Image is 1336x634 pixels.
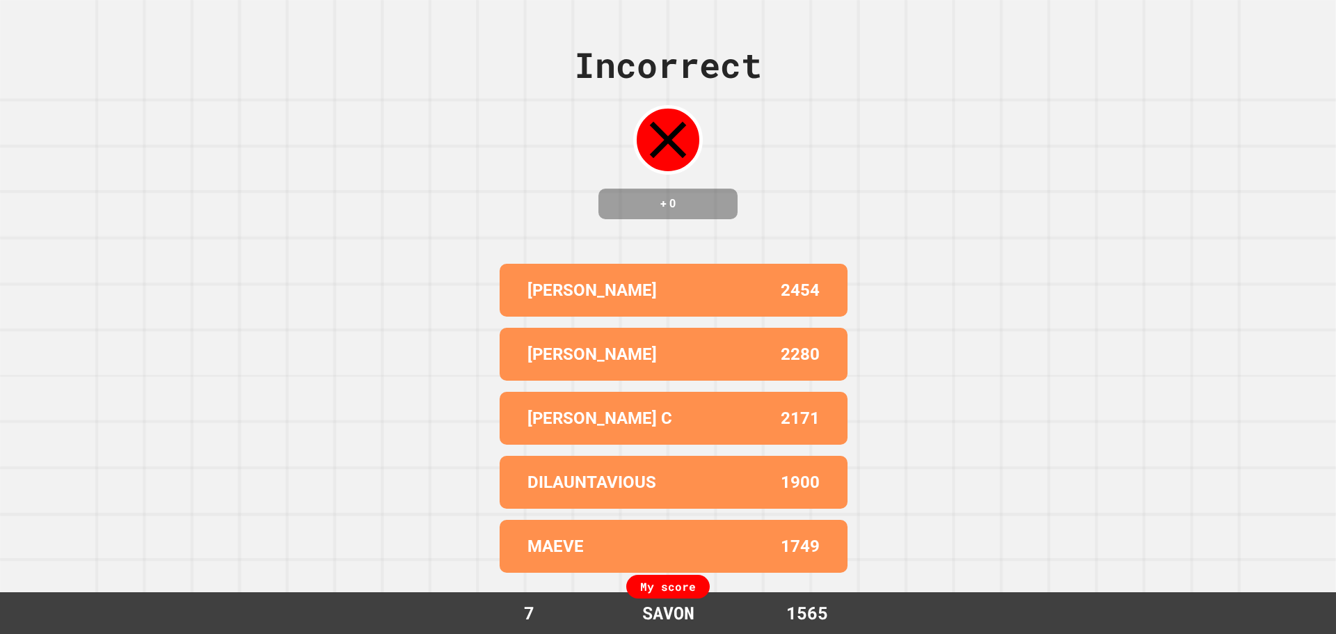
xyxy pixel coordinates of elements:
p: [PERSON_NAME] [527,342,657,367]
div: SAVON [628,600,708,626]
p: [PERSON_NAME] [527,278,657,303]
p: 2454 [781,278,820,303]
p: DILAUNTAVIOUS [527,470,656,495]
div: 1565 [755,600,859,626]
h4: + 0 [612,196,724,212]
p: 1749 [781,534,820,559]
p: 1900 [781,470,820,495]
p: [PERSON_NAME] C [527,406,672,431]
p: MAEVE [527,534,584,559]
div: Incorrect [574,39,762,91]
p: 2280 [781,342,820,367]
div: 7 [477,600,581,626]
div: My score [626,575,710,599]
p: 2171 [781,406,820,431]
